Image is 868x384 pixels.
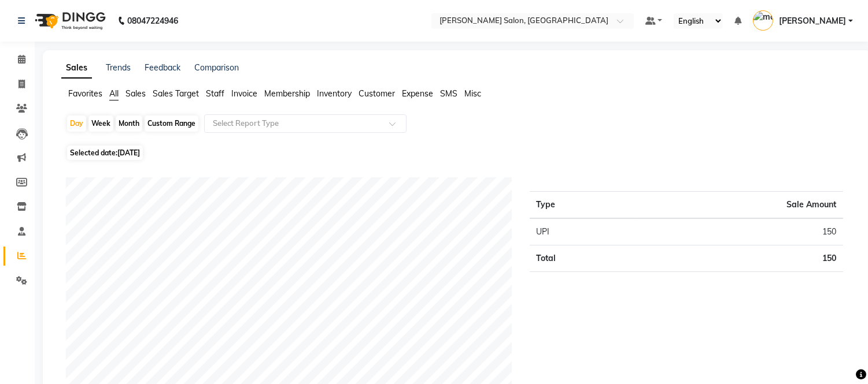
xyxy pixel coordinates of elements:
div: Month [116,115,142,132]
span: Expense [402,88,433,99]
div: Week [88,115,113,132]
a: Comparison [194,62,239,73]
span: Sales [125,88,146,99]
span: Invoice [231,88,257,99]
b: 08047224946 [127,5,178,37]
img: logo [29,5,109,37]
div: Day [67,115,86,132]
span: Selected date: [67,146,143,160]
th: Sale Amount [638,192,843,219]
span: Favorites [68,88,102,99]
span: [DATE] [117,148,140,157]
td: 150 [638,218,843,245]
a: Trends [106,62,131,73]
td: Total [530,245,638,272]
div: Custom Range [145,115,198,132]
td: UPI [530,218,638,245]
a: Feedback [145,62,180,73]
a: Sales [61,58,92,79]
span: All [109,88,119,99]
span: Misc [464,88,481,99]
span: Inventory [317,88,352,99]
td: 150 [638,245,843,272]
img: madonna [753,10,773,31]
span: SMS [440,88,457,99]
span: Staff [206,88,224,99]
span: Customer [359,88,395,99]
span: Sales Target [153,88,199,99]
th: Type [530,192,638,219]
span: Membership [264,88,310,99]
span: [PERSON_NAME] [779,15,846,27]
